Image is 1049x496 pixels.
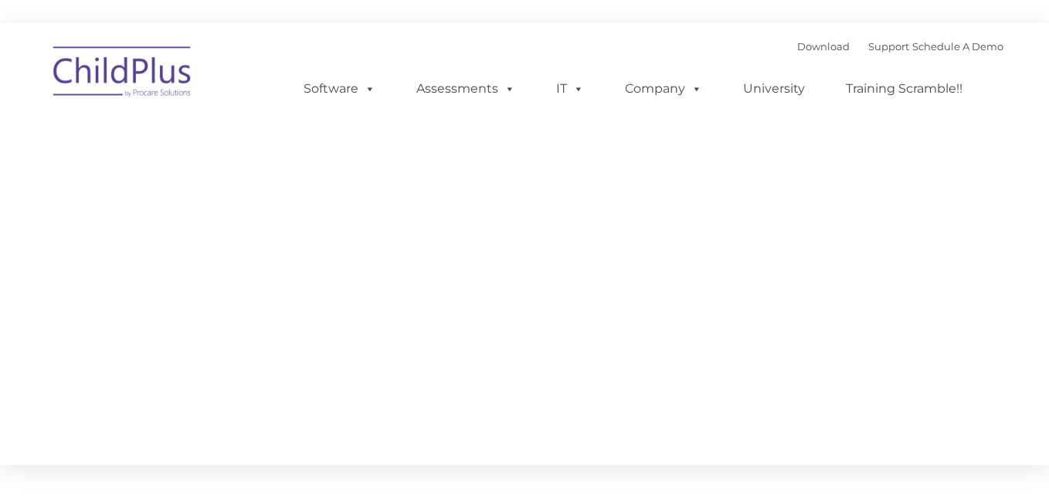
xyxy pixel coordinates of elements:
font: | [797,40,1003,53]
a: IT [541,73,599,104]
a: Training Scramble!! [830,73,978,104]
span: Whether you want a personalized demo of the software, looking for answers, interested in training... [57,214,955,247]
a: University [728,73,820,104]
a: Assessments [401,73,531,104]
a: Schedule A Demo [912,40,1003,53]
span: CONTACT US [57,150,321,197]
a: Support [868,40,909,53]
a: Software [288,73,391,104]
a: Company [609,73,718,104]
a: Download [797,40,850,53]
img: ChildPlus by Procare Solutions [46,36,200,113]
